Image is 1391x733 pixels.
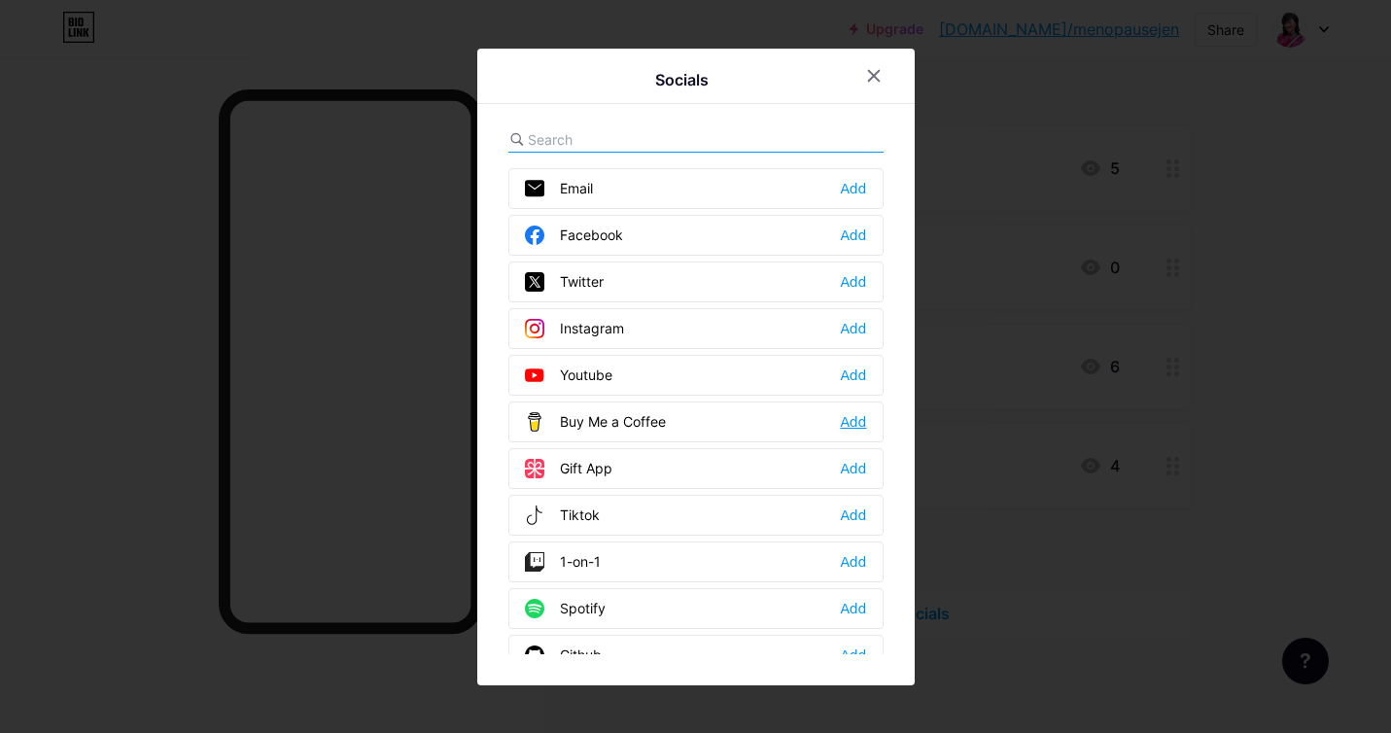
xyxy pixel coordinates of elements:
div: Add [840,506,866,525]
div: Add [840,459,866,478]
div: Gift App [525,459,612,478]
div: Buy Me a Coffee [525,412,666,432]
div: Add [840,272,866,292]
div: 1-on-1 [525,552,601,572]
div: Add [840,552,866,572]
div: Spotify [525,599,606,618]
div: Add [840,412,866,432]
input: Search [528,129,743,150]
div: Twitter [525,272,604,292]
div: Github [525,646,602,665]
div: Email [525,179,593,198]
div: Add [840,599,866,618]
div: Add [840,366,866,385]
div: Youtube [525,366,612,385]
div: Add [840,646,866,665]
div: Socials [655,68,709,91]
div: Instagram [525,319,624,338]
div: Facebook [525,226,623,245]
div: Add [840,226,866,245]
div: Tiktok [525,506,600,525]
div: Add [840,179,866,198]
div: Add [840,319,866,338]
